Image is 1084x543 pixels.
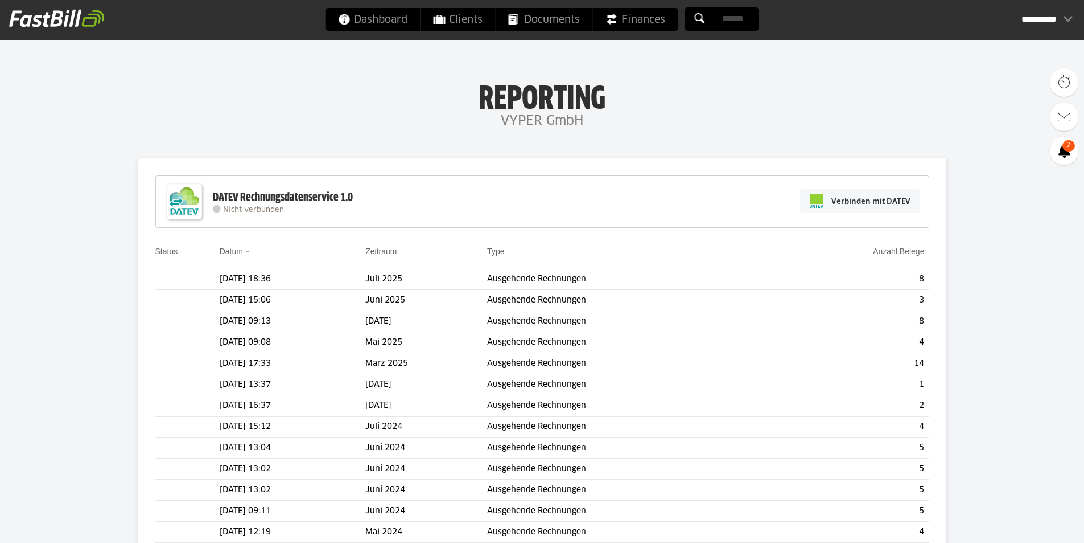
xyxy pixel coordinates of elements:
[162,179,207,224] img: DATEV-Datenservice Logo
[487,374,769,395] td: Ausgehende Rechnungen
[487,522,769,543] td: Ausgehende Rechnungen
[220,332,366,353] td: [DATE] 09:08
[769,374,929,395] td: 1
[220,311,366,332] td: [DATE] 09:13
[487,480,769,501] td: Ausgehende Rechnungen
[220,353,366,374] td: [DATE] 17:33
[365,269,487,290] td: Juli 2025
[365,459,487,480] td: Juni 2024
[365,395,487,417] td: [DATE]
[769,353,929,374] td: 14
[220,247,243,256] a: Datum
[365,290,487,311] td: Juni 2025
[9,9,104,27] img: fastbill_logo_white.png
[873,247,924,256] a: Anzahl Belege
[769,417,929,438] td: 4
[487,353,769,374] td: Ausgehende Rechnungen
[365,247,397,256] a: Zeitraum
[365,480,487,501] td: Juni 2024
[155,247,178,256] a: Status
[1050,137,1078,165] a: 7
[365,353,487,374] td: März 2025
[220,374,366,395] td: [DATE] 13:37
[487,459,769,480] td: Ausgehende Rechnungen
[220,290,366,311] td: [DATE] 15:06
[487,269,769,290] td: Ausgehende Rechnungen
[769,290,929,311] td: 3
[487,438,769,459] td: Ausgehende Rechnungen
[769,311,929,332] td: 8
[220,522,366,543] td: [DATE] 12:19
[220,438,366,459] td: [DATE] 13:04
[769,522,929,543] td: 4
[421,8,495,31] a: Clients
[593,8,678,31] a: Finances
[365,311,487,332] td: [DATE]
[365,438,487,459] td: Juni 2024
[220,501,366,522] td: [DATE] 09:11
[487,311,769,332] td: Ausgehende Rechnungen
[769,269,929,290] td: 8
[223,206,284,214] span: Nicht verbunden
[769,480,929,501] td: 5
[1062,140,1075,152] span: 7
[487,332,769,353] td: Ausgehende Rechnungen
[114,80,970,110] h1: Reporting
[365,417,487,438] td: Juli 2024
[487,417,769,438] td: Ausgehende Rechnungen
[769,459,929,480] td: 5
[810,194,823,208] img: pi-datev-logo-farbig-24.svg
[487,501,769,522] td: Ausgehende Rechnungen
[800,189,920,213] a: Verbinden mit DATEV
[831,195,910,207] span: Verbinden mit DATEV
[220,269,366,290] td: [DATE] 18:36
[769,501,929,522] td: 5
[487,395,769,417] td: Ausgehende Rechnungen
[338,8,407,31] span: Dashboard
[605,8,665,31] span: Finances
[508,8,580,31] span: Documents
[487,290,769,311] td: Ausgehende Rechnungen
[769,332,929,353] td: 4
[365,332,487,353] td: Mai 2025
[213,190,353,205] div: DATEV Rechnungsdatenservice 1.0
[220,480,366,501] td: [DATE] 13:02
[365,374,487,395] td: [DATE]
[220,395,366,417] td: [DATE] 16:37
[769,438,929,459] td: 5
[220,459,366,480] td: [DATE] 13:02
[433,8,483,31] span: Clients
[325,8,420,31] a: Dashboard
[487,247,504,256] a: Type
[496,8,592,31] a: Documents
[769,395,929,417] td: 2
[365,522,487,543] td: Mai 2024
[220,417,366,438] td: [DATE] 15:12
[365,501,487,522] td: Juni 2024
[245,251,253,253] img: sort_desc.gif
